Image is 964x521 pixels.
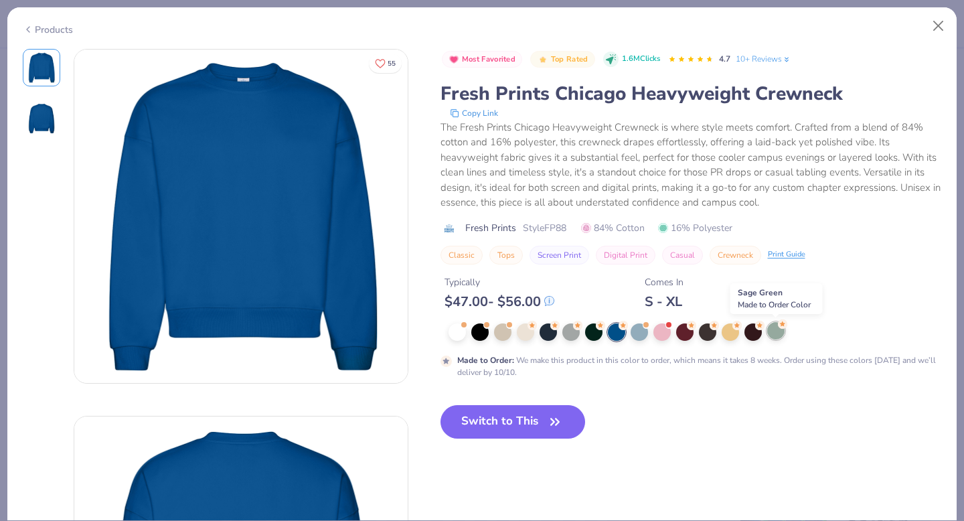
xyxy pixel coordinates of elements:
[581,221,645,235] span: 84% Cotton
[457,355,514,366] strong: Made to Order :
[440,223,459,234] img: brand logo
[462,56,515,63] span: Most Favorited
[926,13,951,39] button: Close
[74,50,408,383] img: Front
[523,221,566,235] span: Style FP88
[622,54,660,65] span: 1.6M Clicks
[25,102,58,135] img: Back
[645,293,684,310] div: S - XL
[668,49,714,70] div: 4.7 Stars
[440,120,942,210] div: The Fresh Prints Chicago Heavyweight Crewneck is where style meets comfort. Crafted from a blend ...
[489,246,523,265] button: Tops
[445,275,554,289] div: Typically
[25,52,58,84] img: Front
[457,354,942,378] div: We make this product in this color to order, which means it takes 8 weeks. Order using these colo...
[530,51,594,68] button: Badge Button
[768,249,805,260] div: Print Guide
[736,53,791,65] a: 10+ Reviews
[442,51,523,68] button: Badge Button
[388,60,396,67] span: 55
[551,56,588,63] span: Top Rated
[449,54,459,65] img: Most Favorited sort
[645,275,684,289] div: Comes In
[440,246,483,265] button: Classic
[738,299,811,310] span: Made to Order Color
[719,54,730,64] span: 4.7
[538,54,548,65] img: Top Rated sort
[23,23,73,37] div: Products
[446,106,502,120] button: copy to clipboard
[730,283,823,314] div: Sage Green
[662,246,703,265] button: Casual
[658,221,732,235] span: 16% Polyester
[445,293,554,310] div: $ 47.00 - $ 56.00
[440,405,586,439] button: Switch to This
[440,81,942,106] div: Fresh Prints Chicago Heavyweight Crewneck
[530,246,589,265] button: Screen Print
[710,246,761,265] button: Crewneck
[369,54,402,73] button: Like
[596,246,655,265] button: Digital Print
[465,221,516,235] span: Fresh Prints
